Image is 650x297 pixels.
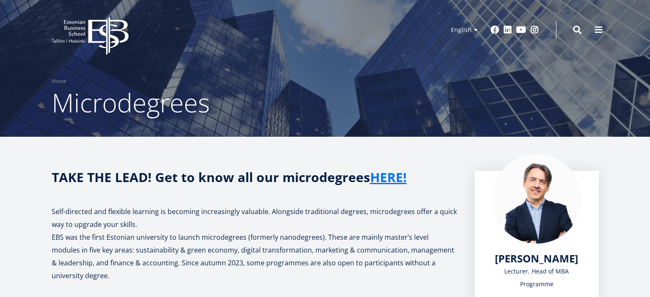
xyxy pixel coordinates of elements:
a: HERE! [370,171,407,184]
a: Youtube [516,26,526,34]
span: Microdegrees [52,85,210,120]
p: Self-directed and flexible learning is becoming increasingly valuable. Alongside traditional degr... [52,205,458,231]
a: [PERSON_NAME] [495,252,578,265]
a: Home [52,77,66,85]
img: Marko Rillo [492,154,582,244]
strong: TAKE THE LEAD! Get to know all our microdegrees [52,168,407,186]
a: Instagram [530,26,539,34]
div: Lecturer, Head of MBA Programme [492,265,582,291]
a: Facebook [491,26,499,34]
span: [PERSON_NAME] [495,251,578,265]
a: Linkedin [503,26,512,34]
p: EBS was the first Estonian university to launch microdegrees (formerly nanodegrees). These are ma... [52,231,458,282]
